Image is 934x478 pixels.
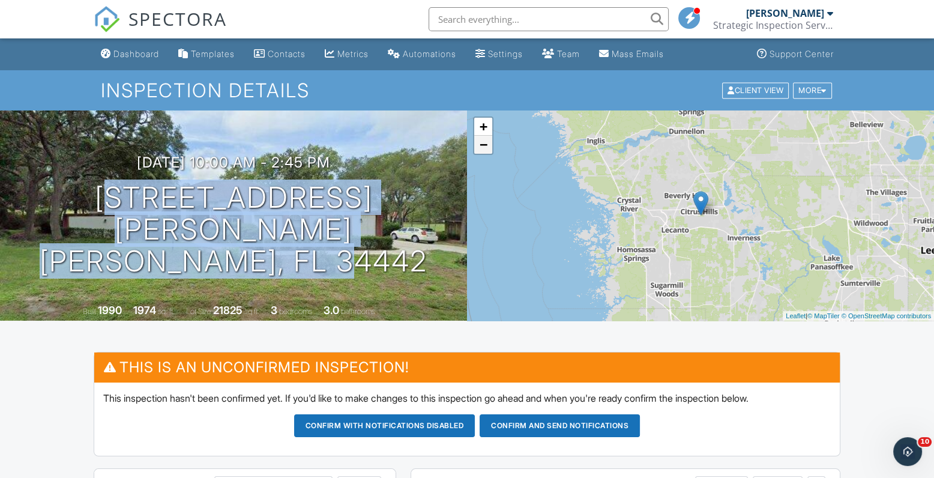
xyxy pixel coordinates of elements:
[324,304,339,316] div: 3.0
[128,6,227,31] span: SPECTORA
[383,43,461,65] a: Automations (Basic)
[268,49,306,59] div: Contacts
[722,82,789,98] div: Client View
[557,49,580,59] div: Team
[98,304,122,316] div: 1990
[594,43,669,65] a: Mass Emails
[403,49,456,59] div: Automations
[488,49,523,59] div: Settings
[191,49,235,59] div: Templates
[173,43,240,65] a: Templates
[480,414,640,437] button: Confirm and send notifications
[793,82,832,98] div: More
[279,307,312,316] span: bedrooms
[94,352,840,382] h3: This is an Unconfirmed Inspection!
[137,154,330,171] h3: [DATE] 10:00 am - 2:45 pm
[713,19,833,31] div: Strategic Inspection Services
[807,312,840,319] a: © MapTiler
[158,307,175,316] span: sq. ft.
[783,311,934,321] div: |
[19,182,448,277] h1: [STREET_ADDRESS][PERSON_NAME] [PERSON_NAME], FL 34442
[213,304,243,316] div: 21825
[429,7,669,31] input: Search everything...
[94,6,120,32] img: The Best Home Inspection Software - Spectora
[746,7,824,19] div: [PERSON_NAME]
[94,16,227,41] a: SPECTORA
[721,85,792,94] a: Client View
[271,304,277,316] div: 3
[133,304,156,316] div: 1974
[842,312,931,319] a: © OpenStreetMap contributors
[752,43,838,65] a: Support Center
[249,43,310,65] a: Contacts
[96,43,164,65] a: Dashboard
[769,49,833,59] div: Support Center
[83,307,96,316] span: Built
[537,43,585,65] a: Team
[320,43,373,65] a: Metrics
[471,43,528,65] a: Settings
[337,49,369,59] div: Metrics
[474,136,492,154] a: Zoom out
[103,392,831,405] p: This inspection hasn't been confirmed yet. If you'd like to make changes to this inspection go ah...
[294,414,475,437] button: Confirm with notifications disabled
[612,49,664,59] div: Mass Emails
[918,437,932,447] span: 10
[113,49,159,59] div: Dashboard
[186,307,211,316] span: Lot Size
[244,307,259,316] span: sq.ft.
[474,118,492,136] a: Zoom in
[101,80,833,101] h1: Inspection Details
[341,307,375,316] span: bathrooms
[893,437,922,466] iframe: Intercom live chat
[786,312,806,319] a: Leaflet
